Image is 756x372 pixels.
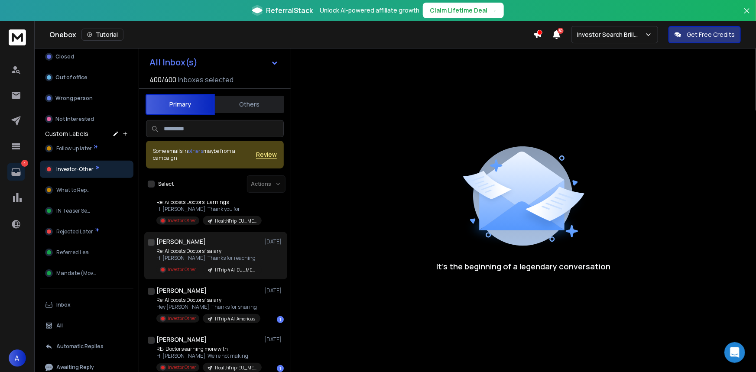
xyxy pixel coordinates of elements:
[40,48,133,65] button: Closed
[156,255,260,262] p: Hi [PERSON_NAME], Thanks for reaching
[56,343,104,350] p: Automatic Replies
[55,95,93,102] p: Wrong person
[558,28,564,34] span: 50
[14,90,135,107] div: Hey [PERSON_NAME], thanks for reaching out.
[9,349,26,367] button: A
[168,266,196,273] p: Investor Other
[156,199,260,206] p: Re: AI boosts Doctors' Earnings
[56,364,94,371] p: Awaiting Reply
[156,297,260,304] p: Re: AI boosts Doctors' salary
[156,335,207,344] h1: [PERSON_NAME]
[21,160,28,167] p: 4
[149,58,198,67] h1: All Inbox(s)
[277,316,284,323] div: 1
[168,315,196,322] p: Investor Other
[56,301,71,308] p: Inbox
[264,238,284,245] p: [DATE]
[49,29,533,41] div: Onebox
[143,54,286,71] button: All Inbox(s)
[7,84,166,285] div: Lakshita says…
[7,13,166,50] div: Anirudh says…
[31,50,166,78] div: and[PERSON_NAME][EMAIL_ADDRESS][PERSON_NAME][DOMAIN_NAME]
[40,202,133,220] button: IN Teaser Sent
[56,145,92,152] span: Follow up later
[40,140,133,157] button: Follow up later
[56,270,98,277] span: Mandate (Move)
[687,30,735,39] p: Get Free Credits
[40,110,133,128] button: Not Interested
[55,116,94,123] p: Not Interested
[38,19,159,44] div: which is our internal mail
[741,5,753,26] button: Close banner
[13,284,20,291] button: Upload attachment
[6,3,22,20] button: go back
[158,181,174,188] label: Select
[56,187,91,194] span: What to Reply
[668,26,741,43] button: Get Free Credits
[14,222,135,273] div: There is currently no email from , could you please share a screenshot/original message of this e...
[40,90,133,107] button: Wrong person
[168,217,196,224] p: Investor Other
[55,284,62,291] button: Start recording
[7,84,142,278] div: Hey [PERSON_NAME], thanks for reaching out.I can see an email from[PERSON_NAME][EMAIL_ADDRESS][PE...
[40,338,133,355] button: Automatic Replies
[14,231,83,246] a: [EMAIL_ADDRESS][DOMAIN_NAME]
[136,3,152,20] button: Home
[40,161,133,178] button: Investor-Other
[14,120,134,144] a: [PERSON_NAME][EMAIL_ADDRESS][PERSON_NAME][DOMAIN_NAME]
[577,30,645,39] p: Investor Search Brillwood
[188,147,203,155] span: others
[31,13,166,49] div: [EMAIL_ADDRESS][DOMAIN_NAME]which is our internal mail
[423,3,504,18] button: Claim Lifetime Deal→
[7,50,166,84] div: Anirudh says…
[153,148,256,162] div: Some emails in maybe from a campaign
[149,280,162,294] button: Send a message…
[215,95,284,114] button: Others
[7,163,25,181] a: 4
[56,207,93,214] span: IN Teaser Sent
[178,74,234,85] h3: Inboxes selected
[56,322,63,329] p: All
[168,364,196,371] p: Investor Other
[215,267,256,273] p: HTrip 4 AI-EU_MENA_Afr
[724,342,745,363] iframe: Intercom live chat
[264,287,284,294] p: [DATE]
[264,336,284,343] p: [DATE]
[38,56,155,71] a: [PERSON_NAME][EMAIL_ADDRESS][PERSON_NAME][DOMAIN_NAME]
[156,304,260,311] p: Hey [PERSON_NAME], Thanks for sharing
[40,69,133,86] button: Out of office
[40,296,133,314] button: Inbox
[81,29,123,41] button: Tutorial
[156,237,206,246] h1: [PERSON_NAME]
[14,111,135,145] div: I can see an email from showing in the onebox:
[215,218,256,224] p: HealthTrip-EU_MENA_Afr 3
[38,55,159,72] div: and
[40,223,133,240] button: Rejected Later
[40,317,133,334] button: All
[215,316,255,322] p: HTrip 4 AI-Americas
[40,244,133,261] button: Referred Leads
[42,11,108,19] p: The team can also help
[320,6,419,15] p: Unlock AI-powered affiliate growth
[40,265,133,282] button: Mandate (Move)
[146,94,215,115] button: Primary
[149,74,176,85] span: 400 / 400
[156,353,260,359] p: Hi [PERSON_NAME], We're not making
[156,346,260,353] p: RE: Doctors earning more with
[56,249,94,256] span: Referred Leads
[256,150,277,159] span: Review
[491,6,497,15] span: →
[55,53,74,60] p: Closed
[25,5,39,19] img: Profile image for Box
[55,74,88,81] p: Out of office
[42,4,55,11] h1: Box
[156,286,207,295] h1: [PERSON_NAME]
[45,129,88,138] h3: Custom Labels
[437,260,611,272] p: It’s the beginning of a legendary conversation
[40,181,133,199] button: What to Reply
[156,248,260,255] p: Re: AI boosts Doctors' salary
[152,3,168,19] div: Close
[266,5,313,16] span: ReferralStack
[41,284,48,291] button: Gif picker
